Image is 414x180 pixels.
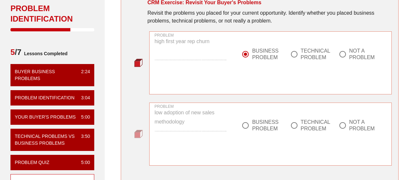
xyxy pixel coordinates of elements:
div: Technical Problems vs Business Problems [15,133,76,147]
div: 3:50 [76,133,90,147]
div: Revisit the problems you placed for your current opportunity. Identify whether you placed busines... [147,9,391,25]
div: Your Buyer's Problems [15,114,76,121]
label: PROBLEM [154,104,174,109]
div: BUSINESS PROBLEM [252,119,279,132]
div: 2:24 [76,68,90,82]
span: /7 [10,47,21,60]
div: Buyer Business Problems [15,68,76,82]
div: 5:00 [76,114,90,121]
span: 5 [10,48,15,57]
div: Problem Identification [10,3,94,24]
span: Lessons Completed [21,47,67,60]
div: TECHNICAL PROBLEM [301,48,330,61]
label: PROBLEM [154,33,174,38]
div: 3:04 [76,94,90,101]
div: NOT A PROBLEM [349,119,375,132]
img: question-bullet.png [134,130,143,138]
img: question-bullet-actve.png [134,58,143,67]
div: 5:00 [76,159,90,166]
div: NOT A PROBLEM [349,48,375,61]
div: BUSINESS PROBLEM [252,48,279,61]
div: Problem Identification [15,94,75,101]
div: TECHNICAL PROBLEM [301,119,330,132]
div: Problem Quiz [15,159,49,166]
